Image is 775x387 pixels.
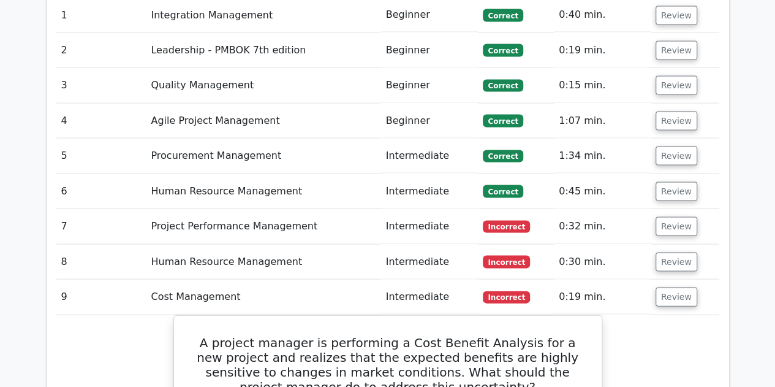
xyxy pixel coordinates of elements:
[146,104,380,139] td: Agile Project Management
[656,112,697,131] button: Review
[554,33,651,68] td: 0:19 min.
[554,174,651,209] td: 0:45 min.
[483,150,523,163] span: Correct
[56,33,146,68] td: 2
[554,139,651,174] td: 1:34 min.
[483,80,523,92] span: Correct
[381,68,478,103] td: Beginner
[146,209,380,244] td: Project Performance Management
[554,209,651,244] td: 0:32 min.
[56,139,146,174] td: 5
[656,182,697,201] button: Review
[483,221,530,233] span: Incorrect
[146,68,380,103] td: Quality Management
[656,76,697,95] button: Review
[483,185,523,197] span: Correct
[554,104,651,139] td: 1:07 min.
[483,291,530,304] span: Incorrect
[554,280,651,315] td: 0:19 min.
[381,174,478,209] td: Intermediate
[56,174,146,209] td: 6
[146,33,380,68] td: Leadership - PMBOK 7th edition
[56,245,146,280] td: 8
[483,9,523,21] span: Correct
[146,139,380,174] td: Procurement Management
[56,209,146,244] td: 7
[381,280,478,315] td: Intermediate
[656,253,697,272] button: Review
[56,68,146,103] td: 3
[56,280,146,315] td: 9
[483,44,523,56] span: Correct
[656,6,697,25] button: Review
[483,115,523,127] span: Correct
[656,41,697,60] button: Review
[656,217,697,236] button: Review
[381,139,478,174] td: Intermediate
[656,147,697,166] button: Review
[381,245,478,280] td: Intermediate
[381,209,478,244] td: Intermediate
[146,280,380,315] td: Cost Management
[381,104,478,139] td: Beginner
[656,288,697,307] button: Review
[146,245,380,280] td: Human Resource Management
[146,174,380,209] td: Human Resource Management
[381,33,478,68] td: Beginner
[554,68,651,103] td: 0:15 min.
[56,104,146,139] td: 4
[554,245,651,280] td: 0:30 min.
[483,256,530,268] span: Incorrect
